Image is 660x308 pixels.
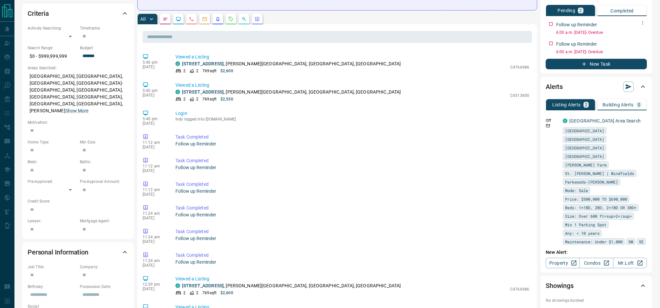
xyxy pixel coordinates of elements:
p: Company: [80,264,129,270]
p: C4313600 [510,93,529,99]
p: Lawyer: [28,218,77,224]
p: 769 sqft [202,96,216,102]
div: condos.ca [175,283,180,288]
p: Pre-Approval Amount: [80,179,129,185]
span: Parkwoods-[PERSON_NAME] [565,179,618,185]
span: [GEOGRAPHIC_DATA] [565,144,604,151]
span: [GEOGRAPHIC_DATA] [565,136,604,143]
p: Task Completed [175,157,529,164]
a: [GEOGRAPHIC_DATA] Area Search [569,118,641,123]
p: 2 [183,68,186,74]
p: Home Type: [28,139,77,145]
p: Areas Searched: [28,65,129,71]
a: Mr.Loft [613,258,647,268]
p: Indy logged into [DOMAIN_NAME] [175,117,529,121]
p: Viewed a Listing [175,54,529,60]
span: Size: Over 600 ft<sup>2</sup> [565,213,632,219]
svg: Calls [189,16,194,22]
p: Budget: [80,45,129,51]
svg: Emails [202,16,207,22]
p: 2 [183,96,186,102]
p: [DATE] [143,192,166,197]
h2: Personal Information [28,247,88,257]
p: [DATE] [143,239,166,244]
p: 769 sqft [202,290,216,296]
p: Pending [558,8,575,13]
p: C4766986 [510,64,529,70]
p: [DATE] [143,287,166,291]
p: 5:40 pm [143,117,166,121]
p: Follow up Reminder [175,211,529,218]
p: 769 sqft [202,68,216,74]
p: Follow up Reminder [175,188,529,195]
span: SW [628,238,633,245]
svg: Notes [163,16,168,22]
p: Follow up Reminder [556,41,597,48]
div: condos.ca [175,61,180,66]
p: Timeframe: [80,25,129,31]
p: Min Size: [80,139,129,145]
p: Search Range: [28,45,77,51]
p: 2 [196,96,198,102]
span: Beds: 1+1BD, 2BD, 2+1BD OR 3BD+ [565,204,636,211]
p: Actively Searching: [28,25,77,31]
p: Credit Score: [28,198,129,204]
p: Beds: [28,159,77,165]
p: Follow up Reminder [175,141,529,147]
p: [DATE] [143,168,166,173]
p: Baths: [80,159,129,165]
p: 2 [585,102,587,107]
p: Task Completed [175,205,529,211]
p: $2,600 [220,68,233,74]
p: , [PERSON_NAME][GEOGRAPHIC_DATA], [GEOGRAPHIC_DATA], [GEOGRAPHIC_DATA] [182,282,401,289]
p: 12:39 pm [143,282,166,287]
p: Follow up Reminder [175,259,529,266]
p: All [140,17,146,21]
p: Follow up Reminder [175,235,529,242]
p: No showings booked [546,297,647,303]
button: New Task [546,59,647,69]
p: 2 [196,290,198,296]
p: 0 [638,102,640,107]
p: 11:12 am [143,164,166,168]
p: [DATE] [143,93,166,98]
p: , [PERSON_NAME][GEOGRAPHIC_DATA], [GEOGRAPHIC_DATA], [GEOGRAPHIC_DATA] [182,89,401,96]
a: Condos [579,258,613,268]
p: Task Completed [175,252,529,259]
p: Task Completed [175,181,529,188]
p: C4766986 [510,286,529,292]
p: [DATE] [143,145,166,149]
svg: Email [546,123,550,128]
p: Viewed a Listing [175,82,529,89]
span: Maintenance: Under $1,000 [565,238,623,245]
p: 11:24 am [143,258,166,263]
a: Property [546,258,580,268]
p: $0 - $999,999,999 [28,51,77,62]
p: , [PERSON_NAME][GEOGRAPHIC_DATA], [GEOGRAPHIC_DATA], [GEOGRAPHIC_DATA] [182,60,401,67]
p: Job Title: [28,264,77,270]
p: 11:12 am [143,187,166,192]
button: Show More [65,107,88,114]
span: [GEOGRAPHIC_DATA] [565,127,604,134]
h2: Alerts [546,81,563,92]
svg: Listing Alerts [215,16,220,22]
p: 6:00 a.m. [DATE] - Overdue [556,30,647,35]
p: Building Alerts [603,102,634,107]
p: Motivation: [28,120,129,125]
span: St. [PERSON_NAME] | Windfields [565,170,634,177]
p: Listing Alerts [552,102,581,107]
p: [DATE] [143,121,166,126]
p: 5:40 pm [143,60,166,65]
p: 11:24 am [143,211,166,216]
span: SE [639,238,644,245]
p: Viewed a Listing [175,275,529,282]
h2: Showings [546,280,574,291]
a: [STREET_ADDRESS] [182,283,224,288]
span: Mode: Sale [565,187,588,194]
p: Birthday: [28,284,77,290]
span: [GEOGRAPHIC_DATA] [565,153,604,160]
span: [PERSON_NAME] Farm [565,162,606,168]
div: Showings [546,278,647,294]
div: Alerts [546,79,647,95]
div: Criteria [28,6,129,21]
